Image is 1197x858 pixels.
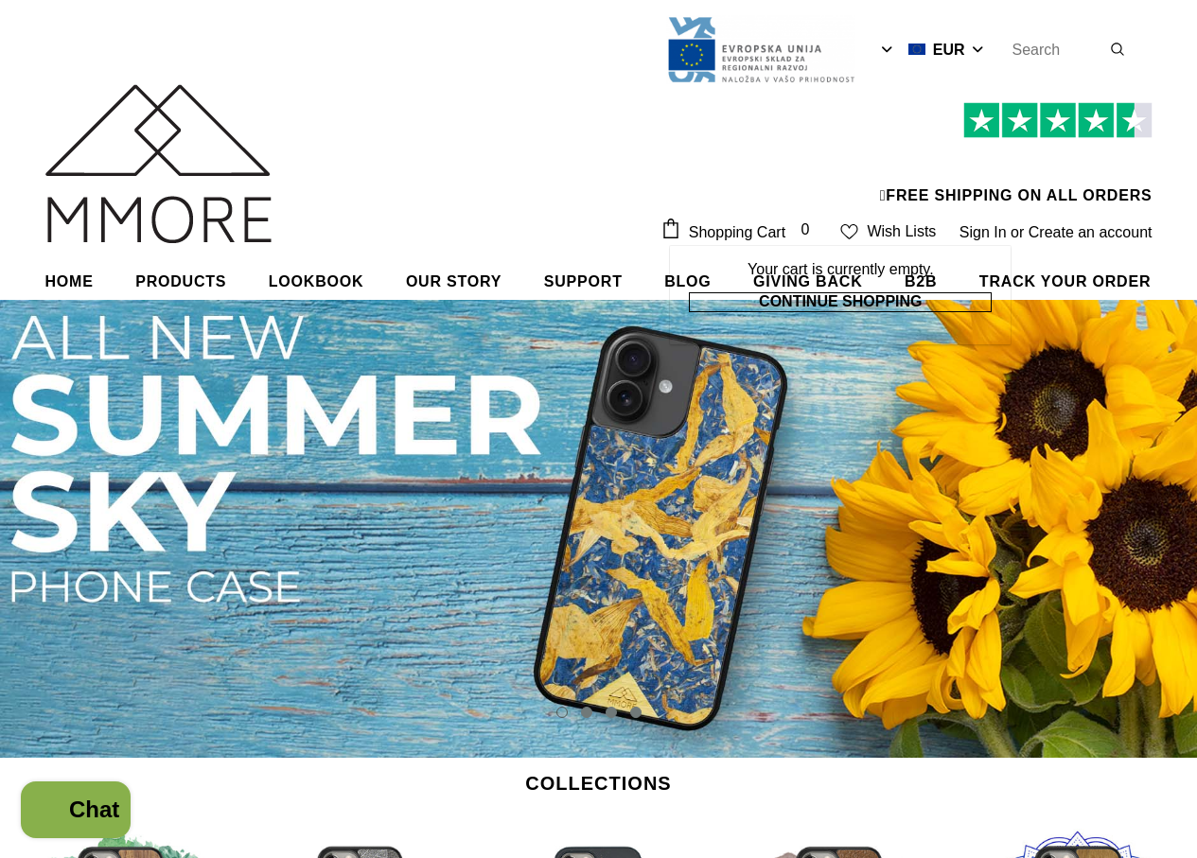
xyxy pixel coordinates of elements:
[406,257,502,305] a: Our Story
[556,707,568,718] button: 1
[979,257,1151,305] a: Track your order
[689,292,992,311] a: Continue Shopping
[1011,224,1024,240] span: or
[660,138,1152,187] iframe: Customer reviews powered by Trustpilot
[979,273,1151,289] span: Track your order
[664,257,711,305] a: Blog
[959,224,1007,240] a: Sign In
[135,257,226,305] a: Products
[406,273,502,289] span: Our Story
[795,219,817,241] span: 0
[689,224,785,241] span: Shopping Cart
[606,707,617,718] button: 3
[525,773,671,794] span: Collections
[660,218,825,246] a: Shopping Cart 0
[933,42,965,59] span: EUR
[1001,37,1110,62] input: Search Site
[840,217,936,248] a: Wish Lists
[867,223,936,240] span: Wish Lists
[963,102,1153,139] img: Trust Pilot Stars
[666,41,855,57] a: Javni Razpis
[689,261,992,278] p: Your cart is currently empty.
[135,273,226,289] span: Products
[269,273,364,289] span: Lookbook
[45,84,272,243] img: MMORE Cases
[581,707,592,718] button: 2
[660,111,1152,203] span: FREE SHIPPING ON ALL ORDERS
[45,273,94,289] span: Home
[630,707,642,718] button: 4
[269,257,364,305] a: Lookbook
[544,257,623,305] a: support
[664,273,711,289] span: Blog
[666,15,855,84] img: Javni Razpis
[15,781,136,843] inbox-online-store-chat: Shopify online store chat
[1029,224,1153,240] a: Create an account
[45,257,94,305] a: Home
[544,273,623,289] span: support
